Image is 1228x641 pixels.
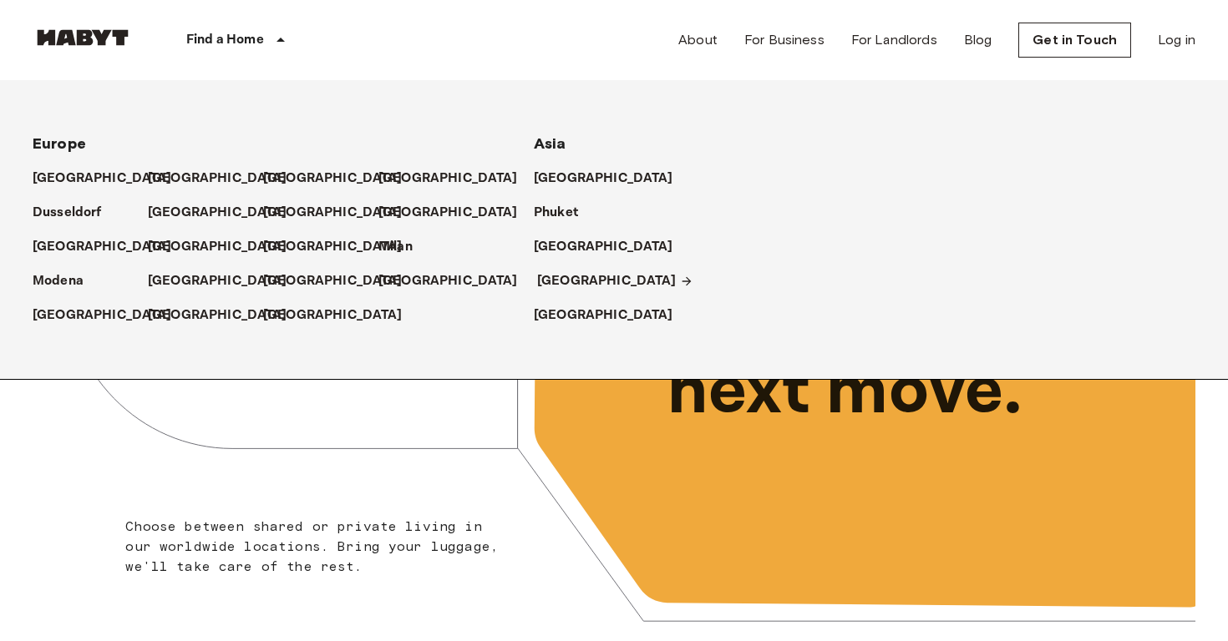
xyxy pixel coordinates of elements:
[378,271,518,291] p: [GEOGRAPHIC_DATA]
[148,271,304,291] a: [GEOGRAPHIC_DATA]
[534,134,566,153] span: Asia
[148,237,304,257] a: [GEOGRAPHIC_DATA]
[148,169,304,189] a: [GEOGRAPHIC_DATA]
[186,30,264,50] p: Find a Home
[534,305,673,326] p: [GEOGRAPHIC_DATA]
[33,169,189,189] a: [GEOGRAPHIC_DATA]
[148,271,287,291] p: [GEOGRAPHIC_DATA]
[667,265,1169,434] p: Unlock your next move.
[378,169,535,189] a: [GEOGRAPHIC_DATA]
[851,30,937,50] a: For Landlords
[964,30,992,50] a: Blog
[263,271,403,291] p: [GEOGRAPHIC_DATA]
[534,169,673,189] p: [GEOGRAPHIC_DATA]
[33,203,119,223] a: Dusseldorf
[33,305,189,326] a: [GEOGRAPHIC_DATA]
[1018,23,1131,58] a: Get in Touch
[33,237,189,257] a: [GEOGRAPHIC_DATA]
[378,271,535,291] a: [GEOGRAPHIC_DATA]
[148,305,287,326] p: [GEOGRAPHIC_DATA]
[33,271,84,291] p: Modena
[263,203,403,223] p: [GEOGRAPHIC_DATA]
[148,169,287,189] p: [GEOGRAPHIC_DATA]
[148,237,287,257] p: [GEOGRAPHIC_DATA]
[534,237,673,257] p: [GEOGRAPHIC_DATA]
[33,237,172,257] p: [GEOGRAPHIC_DATA]
[33,203,102,223] p: Dusseldorf
[378,237,429,257] a: Milan
[678,30,718,50] a: About
[537,271,693,291] a: [GEOGRAPHIC_DATA]
[148,305,304,326] a: [GEOGRAPHIC_DATA]
[378,203,535,223] a: [GEOGRAPHIC_DATA]
[1158,30,1195,50] a: Log in
[263,169,419,189] a: [GEOGRAPHIC_DATA]
[263,237,419,257] a: [GEOGRAPHIC_DATA]
[263,271,419,291] a: [GEOGRAPHIC_DATA]
[744,30,825,50] a: For Business
[148,203,287,223] p: [GEOGRAPHIC_DATA]
[263,305,419,326] a: [GEOGRAPHIC_DATA]
[378,203,518,223] p: [GEOGRAPHIC_DATA]
[33,305,172,326] p: [GEOGRAPHIC_DATA]
[125,517,509,577] p: Choose between shared or private living in our worldwide locations. Bring your luggage, we'll tak...
[378,169,518,189] p: [GEOGRAPHIC_DATA]
[534,203,595,223] a: Phuket
[534,169,690,189] a: [GEOGRAPHIC_DATA]
[534,237,690,257] a: [GEOGRAPHIC_DATA]
[263,203,419,223] a: [GEOGRAPHIC_DATA]
[534,203,578,223] p: Phuket
[537,271,677,291] p: [GEOGRAPHIC_DATA]
[33,29,133,46] img: Habyt
[378,237,413,257] p: Milan
[263,305,403,326] p: [GEOGRAPHIC_DATA]
[263,169,403,189] p: [GEOGRAPHIC_DATA]
[33,169,172,189] p: [GEOGRAPHIC_DATA]
[33,134,86,153] span: Europe
[263,237,403,257] p: [GEOGRAPHIC_DATA]
[33,271,100,291] a: Modena
[534,305,690,326] a: [GEOGRAPHIC_DATA]
[148,203,304,223] a: [GEOGRAPHIC_DATA]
